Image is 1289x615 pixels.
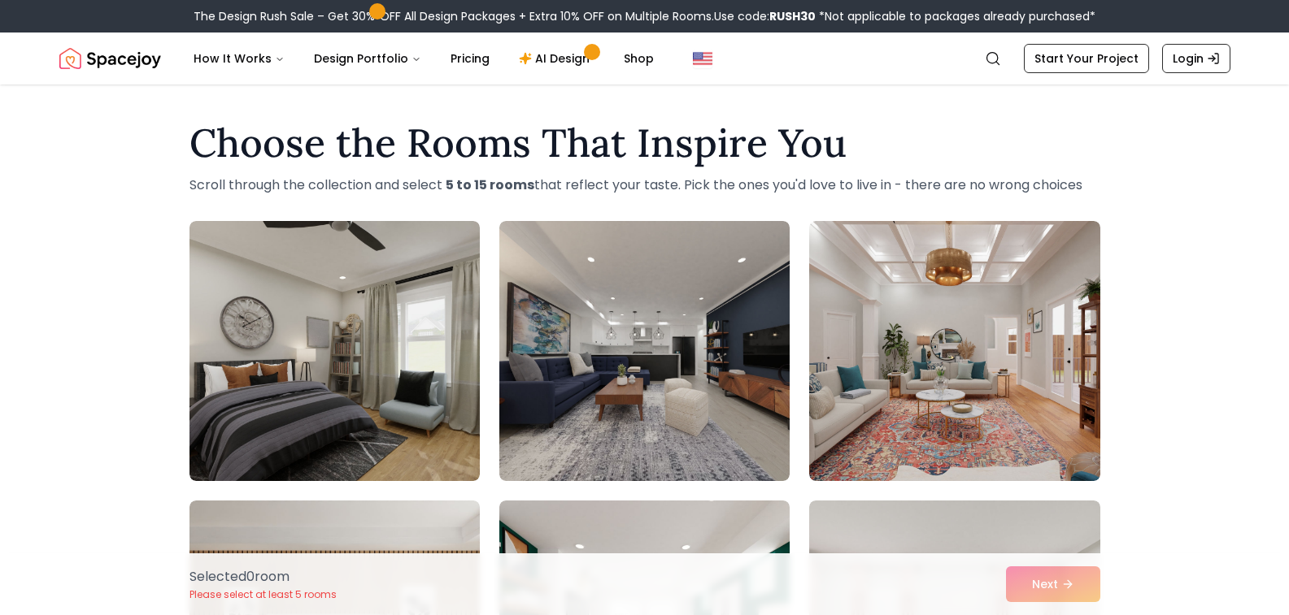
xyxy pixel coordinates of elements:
p: Scroll through the collection and select that reflect your taste. Pick the ones you'd love to liv... [189,175,1100,195]
span: Use code: [714,8,816,24]
p: Selected 0 room [189,567,337,587]
a: Spacejoy [59,42,161,75]
a: AI Design [506,42,607,75]
b: RUSH30 [769,8,816,24]
img: Spacejoy Logo [59,42,161,75]
strong: 5 to 15 rooms [446,175,534,194]
p: Please select at least 5 rooms [189,588,337,601]
nav: Main [181,42,667,75]
nav: Global [59,32,1230,84]
span: *Not applicable to packages already purchased* [816,8,1095,24]
div: The Design Rush Sale – Get 30% OFF All Design Packages + Extra 10% OFF on Multiple Rooms. [194,8,1095,24]
a: Shop [611,42,667,75]
img: Room room-1 [189,221,480,481]
img: Room room-3 [809,221,1100,481]
a: Pricing [438,42,503,75]
h1: Choose the Rooms That Inspire You [189,123,1100,162]
img: Room room-2 [499,221,790,481]
button: Design Portfolio [301,42,434,75]
a: Start Your Project [1024,44,1149,73]
a: Login [1162,44,1230,73]
img: United States [693,49,712,68]
button: How It Works [181,42,298,75]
